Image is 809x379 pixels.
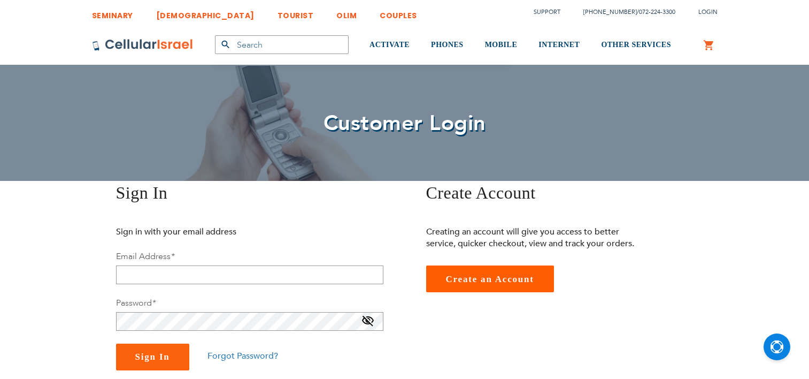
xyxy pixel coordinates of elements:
[92,39,194,51] img: Cellular Israel Logo
[698,8,718,16] span: Login
[116,251,174,262] label: Email Address
[601,25,671,65] a: OTHER SERVICES
[116,297,156,309] label: Password
[583,8,637,16] a: [PHONE_NUMBER]
[369,41,410,49] span: ACTIVATE
[426,266,554,292] a: Create an Account
[156,3,255,22] a: [DEMOGRAPHIC_DATA]
[380,3,417,22] a: COUPLES
[573,4,675,20] li: /
[278,3,314,22] a: TOURIST
[485,25,518,65] a: MOBILE
[538,25,580,65] a: INTERNET
[116,183,168,202] span: Sign In
[369,25,410,65] a: ACTIVATE
[431,41,464,49] span: PHONES
[639,8,675,16] a: 072-224-3300
[431,25,464,65] a: PHONES
[323,109,486,138] span: Customer Login
[534,8,560,16] a: Support
[426,183,536,202] span: Create Account
[426,226,643,249] p: Creating an account will give you access to better service, quicker checkout, view and track your...
[116,266,383,284] input: Email
[207,350,278,362] a: Forgot Password?
[215,35,349,54] input: Search
[538,41,580,49] span: INTERNET
[601,41,671,49] span: OTHER SERVICES
[446,274,534,284] span: Create an Account
[92,3,133,22] a: SEMINARY
[336,3,357,22] a: OLIM
[135,352,170,362] span: Sign In
[116,344,189,370] button: Sign In
[485,41,518,49] span: MOBILE
[116,226,333,238] p: Sign in with your email address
